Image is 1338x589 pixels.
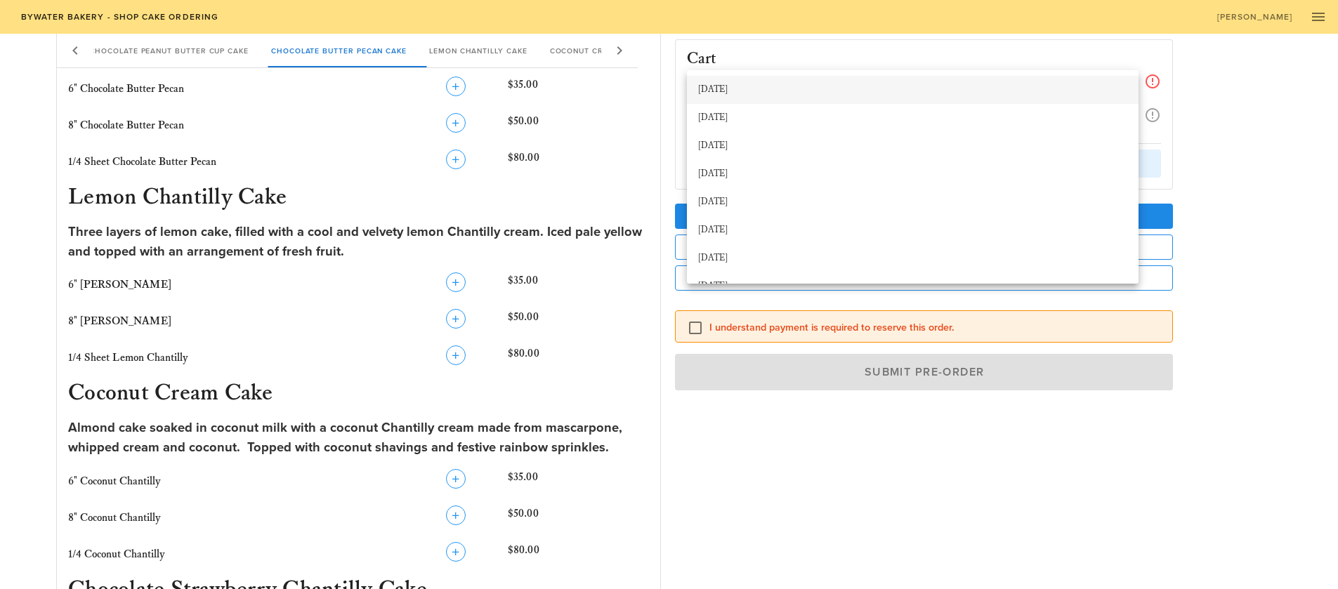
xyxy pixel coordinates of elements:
span: 1/4 Sheet Chocolate Butter Pecan [68,155,216,168]
div: [DATE] [698,253,1127,264]
span: Add a Tip [686,211,1162,223]
span: 6" Coconut Chantilly [68,475,161,488]
span: [PERSON_NAME] [1216,12,1293,22]
h3: Lemon Chantilly Cake [65,183,652,214]
div: Lemon Chantilly Cake [418,34,539,67]
div: $80.00 [505,343,652,373]
div: [DATE] [698,281,1127,292]
div: Chocolate Butter Pecan Cake [260,34,418,67]
span: Submit Pre-Order [691,365,1157,379]
h3: Cart [687,51,717,67]
button: Add a Tip [675,204,1174,229]
div: [DATE] [698,197,1127,208]
div: $35.00 [505,74,652,105]
span: 8" Coconut Chantilly [68,511,161,524]
h3: Coconut Cream Cake [65,379,652,410]
a: Bywater Bakery - Shop Cake Ordering [11,7,227,27]
div: Chocolate Peanut Butter Cup Cake [78,34,260,67]
button: Add a Note [675,234,1174,260]
div: $80.00 [505,147,652,178]
span: 1/4 Sheet Lemon Chantilly [68,351,188,364]
input: Preferred Time [687,70,1119,88]
label: I understand payment is required to reserve this order. [709,321,1162,335]
button: Make this a Gift [675,265,1174,291]
div: $35.00 [505,466,652,497]
div: Three layers of lemon cake, filled with a cool and velvety lemon Chantilly cream. Iced pale yello... [68,223,649,261]
span: 1/4 Coconut Chantilly [68,548,165,561]
div: $80.00 [505,539,652,570]
div: Coconut Cream Cake [539,34,656,67]
div: $50.00 [505,306,652,337]
span: 6" [PERSON_NAME] [68,278,171,291]
div: $50.00 [505,110,652,141]
div: $50.00 [505,503,652,534]
span: 8" [PERSON_NAME] [68,315,171,328]
div: $35.00 [505,270,652,300]
span: 8" Chocolate Butter Pecan [68,119,184,132]
div: Almond cake soaked in coconut milk with a coconut Chantilly cream made from mascarpone, whipped c... [68,418,649,457]
div: [DATE] [698,168,1127,180]
button: Submit Pre-Order [675,354,1174,390]
span: Bywater Bakery - Shop Cake Ordering [20,12,218,22]
span: 6" Chocolate Butter Pecan [68,82,184,95]
a: [PERSON_NAME] [1207,7,1301,27]
div: [DATE] [698,84,1127,95]
div: [DATE] [698,225,1127,236]
div: [DATE] [698,112,1127,124]
div: [DATE] [698,140,1127,152]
